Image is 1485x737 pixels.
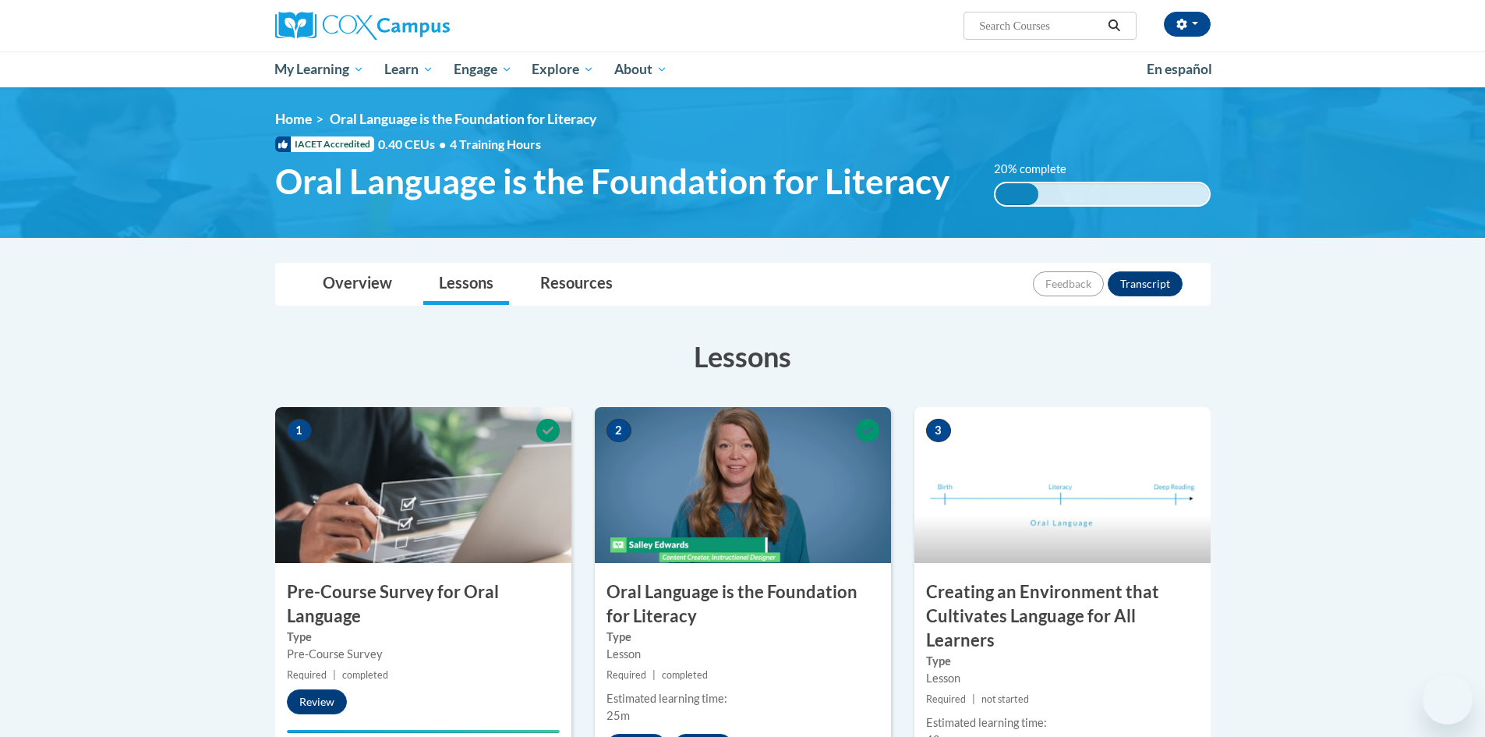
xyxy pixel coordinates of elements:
[252,51,1234,87] div: Main menu
[926,714,1199,732] div: Estimated learning time:
[994,161,1084,178] label: 20% complete
[981,693,1029,705] span: not started
[606,669,646,681] span: Required
[287,629,560,646] label: Type
[995,183,1038,205] div: 20% complete
[444,51,522,87] a: Engage
[1147,61,1212,77] span: En español
[450,136,541,151] span: 4 Training Hours
[384,60,433,79] span: Learn
[423,264,509,305] a: Lessons
[926,670,1199,687] div: Lesson
[275,407,571,563] img: Course Image
[606,629,879,646] label: Type
[614,60,667,79] span: About
[662,669,708,681] span: completed
[374,51,444,87] a: Learn
[287,669,327,681] span: Required
[274,60,364,79] span: My Learning
[287,646,560,663] div: Pre-Course Survey
[265,51,375,87] a: My Learning
[275,580,571,629] h3: Pre-Course Survey for Oral Language
[275,12,450,40] img: Cox Campus
[606,646,879,663] div: Lesson
[287,689,347,714] button: Review
[1423,675,1473,725] iframe: Button to launch messaging window
[926,653,1199,670] label: Type
[333,669,336,681] span: |
[914,580,1211,652] h3: Creating an Environment that Cultivates Language for All Learners
[926,419,951,442] span: 3
[606,709,630,722] span: 25m
[287,730,560,733] div: Your progress
[525,264,628,305] a: Resources
[275,111,312,127] a: Home
[1164,12,1211,37] button: Account Settings
[595,580,891,629] h3: Oral Language is the Foundation for Literacy
[532,60,594,79] span: Explore
[342,669,388,681] span: completed
[606,419,631,442] span: 2
[287,419,312,442] span: 1
[595,407,891,563] img: Course Image
[275,12,571,40] a: Cox Campus
[1137,53,1222,86] a: En español
[275,136,374,152] span: IACET Accredited
[914,407,1211,563] img: Course Image
[978,16,1102,35] input: Search Courses
[275,337,1211,376] h3: Lessons
[1102,16,1126,35] button: Search
[652,669,656,681] span: |
[454,60,512,79] span: Engage
[439,136,446,151] span: •
[378,136,450,153] span: 0.40 CEUs
[606,690,879,707] div: Estimated learning time:
[926,693,966,705] span: Required
[330,111,596,127] span: Oral Language is the Foundation for Literacy
[1033,271,1104,296] button: Feedback
[275,161,949,202] span: Oral Language is the Foundation for Literacy
[604,51,677,87] a: About
[522,51,604,87] a: Explore
[307,264,408,305] a: Overview
[1108,271,1183,296] button: Transcript
[972,693,975,705] span: |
